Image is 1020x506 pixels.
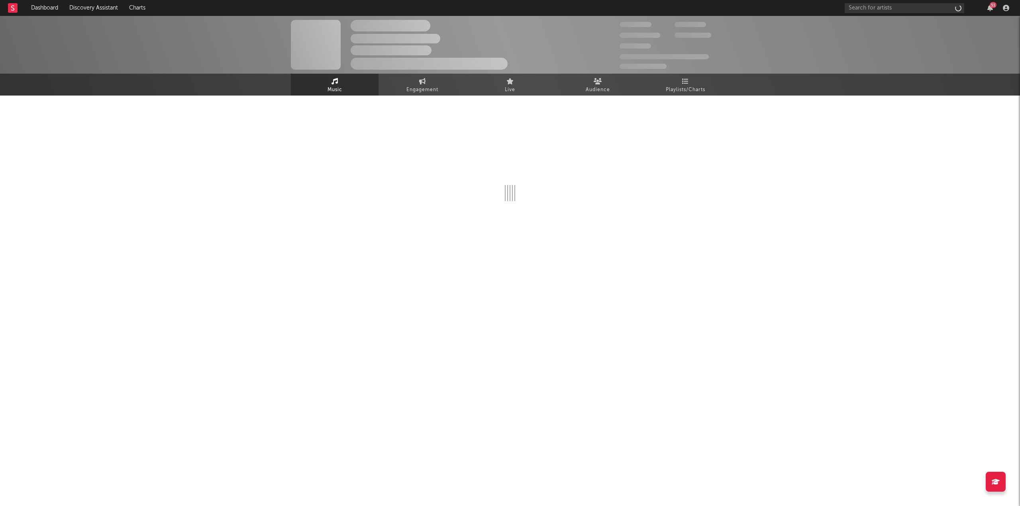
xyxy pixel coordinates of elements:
[379,74,466,96] a: Engagement
[675,22,706,27] span: 100,000
[586,85,610,95] span: Audience
[620,64,667,69] span: Jump Score: 85.0
[620,22,651,27] span: 300,000
[291,74,379,96] a: Music
[620,54,709,59] span: 50,000,000 Monthly Listeners
[990,2,996,8] div: 51
[505,85,515,95] span: Live
[987,5,993,11] button: 51
[620,33,660,38] span: 50,000,000
[620,43,651,49] span: 100,000
[554,74,641,96] a: Audience
[466,74,554,96] a: Live
[641,74,729,96] a: Playlists/Charts
[675,33,711,38] span: 1,000,000
[406,85,438,95] span: Engagement
[666,85,705,95] span: Playlists/Charts
[328,85,342,95] span: Music
[845,3,964,13] input: Search for artists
